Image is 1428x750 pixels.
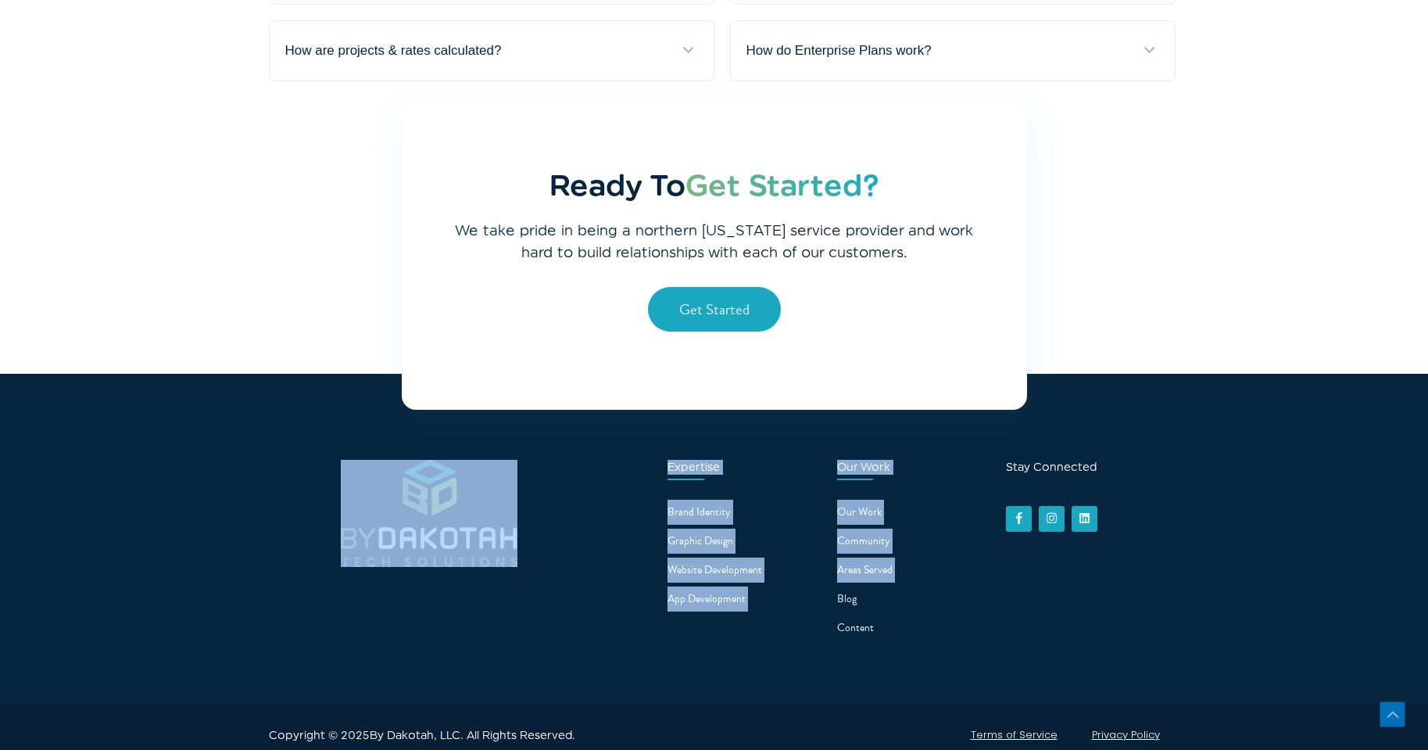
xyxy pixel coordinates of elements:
div: How are projects & rates calculated? [270,21,714,81]
span: Get Started? [685,169,879,202]
p: We take pride in being a northern [US_STATE] service provider and work hard to build relationship... [441,220,988,264]
a: Get Started [648,287,781,332]
span: Graphic Design [667,529,733,554]
span: Get Started [679,299,750,320]
a: Privacy Policy [1092,727,1160,742]
span: Community [837,529,890,554]
h2: Ready to [549,167,879,204]
span: Content [837,615,874,641]
span: Website Development [667,558,762,583]
span: App Development [667,587,746,612]
a: Terms of Service [971,727,1058,742]
p: Copyright © 2025By Dakotah, LLC. All Rights Reserved. [269,730,707,741]
h3: Expertise [667,460,813,475]
h3: How do Enterprise Plans work? [746,40,932,62]
h3: How are projects & rates calculated? [285,40,502,62]
span: Areas Served [837,558,893,583]
h2: Stay Connected [1006,460,1151,475]
span: Our Work [837,500,882,525]
span: Brand Identity [667,500,731,525]
div: How do Enterprise Plans work? [731,21,1175,81]
h3: Our Work [837,460,982,475]
span: Blog [837,587,857,612]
